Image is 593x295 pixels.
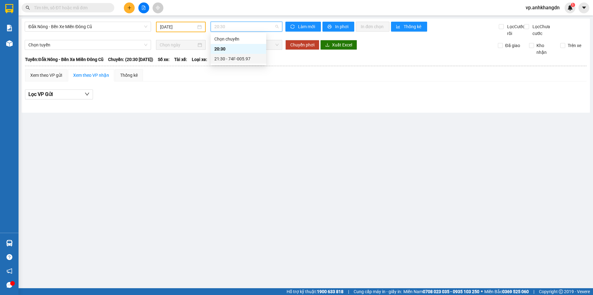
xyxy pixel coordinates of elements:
[158,56,170,63] span: Số xe:
[26,6,30,10] span: search
[327,24,333,29] span: printer
[391,22,427,32] button: bar-chartThống kê
[141,6,146,10] span: file-add
[6,254,12,260] span: question-circle
[160,41,196,48] input: Chọn ngày
[153,2,163,13] button: aim
[565,42,584,49] span: Trên xe
[6,282,12,288] span: message
[298,23,316,30] span: Làm mới
[290,24,296,29] span: sync
[578,2,589,13] button: caret-down
[28,40,147,50] span: Chọn tuyến
[403,288,479,295] span: Miền Nam
[124,2,135,13] button: plus
[28,22,147,31] span: Đắk Nông - Bến Xe Miền Đông Cũ
[287,288,343,295] span: Hỗ trợ kỹ thuật:
[192,56,207,63] span: Loại xe:
[404,23,422,30] span: Thống kê
[533,288,534,295] span: |
[85,92,90,97] span: down
[530,23,562,37] span: Lọc Chưa cước
[285,22,321,32] button: syncLàm mới
[423,289,479,294] strong: 0708 023 035 - 0935 103 250
[335,23,349,30] span: In phơi
[521,4,565,11] span: vp.anhkhangdn
[572,3,574,7] span: 1
[25,57,103,62] b: Tuyến: Đắk Nông - Bến Xe Miền Đông Cũ
[581,5,587,11] span: caret-down
[348,288,349,295] span: |
[317,289,343,294] strong: 1900 633 818
[396,24,401,29] span: bar-chart
[6,240,13,246] img: warehouse-icon
[285,40,319,50] button: Chuyển phơi
[160,24,196,30] input: 14/10/2025
[156,6,160,10] span: aim
[108,56,153,63] span: Chuyến: (20:30 [DATE])
[120,72,138,79] div: Thống kê
[571,3,575,7] sup: 1
[138,2,149,13] button: file-add
[30,72,62,79] div: Xem theo VP gửi
[320,40,357,50] button: downloadXuất Excel
[214,55,263,62] div: 21:30 - 74F-005.97
[127,6,132,10] span: plus
[534,42,556,56] span: Kho nhận
[484,288,529,295] span: Miền Bắc
[354,288,402,295] span: Cung cấp máy in - giấy in:
[567,5,573,11] img: icon-new-feature
[505,23,526,37] span: Lọc Cước rồi
[28,90,53,98] span: Lọc VP Gửi
[5,4,13,13] img: logo-vxr
[481,290,483,293] span: ⚪️
[6,25,13,31] img: solution-icon
[6,40,13,47] img: warehouse-icon
[6,268,12,274] span: notification
[356,22,389,32] button: In đơn chọn
[73,72,109,79] div: Xem theo VP nhận
[502,289,529,294] strong: 0369 525 060
[559,289,563,294] span: copyright
[211,34,266,44] div: Chọn chuyến
[25,89,93,99] button: Lọc VP Gửi
[322,22,354,32] button: printerIn phơi
[214,22,279,31] span: 20:30
[214,46,263,52] div: 20:30
[174,56,187,63] span: Tài xế:
[503,42,523,49] span: Đã giao
[214,36,263,42] div: Chọn chuyến
[34,4,107,11] input: Tìm tên, số ĐT hoặc mã đơn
